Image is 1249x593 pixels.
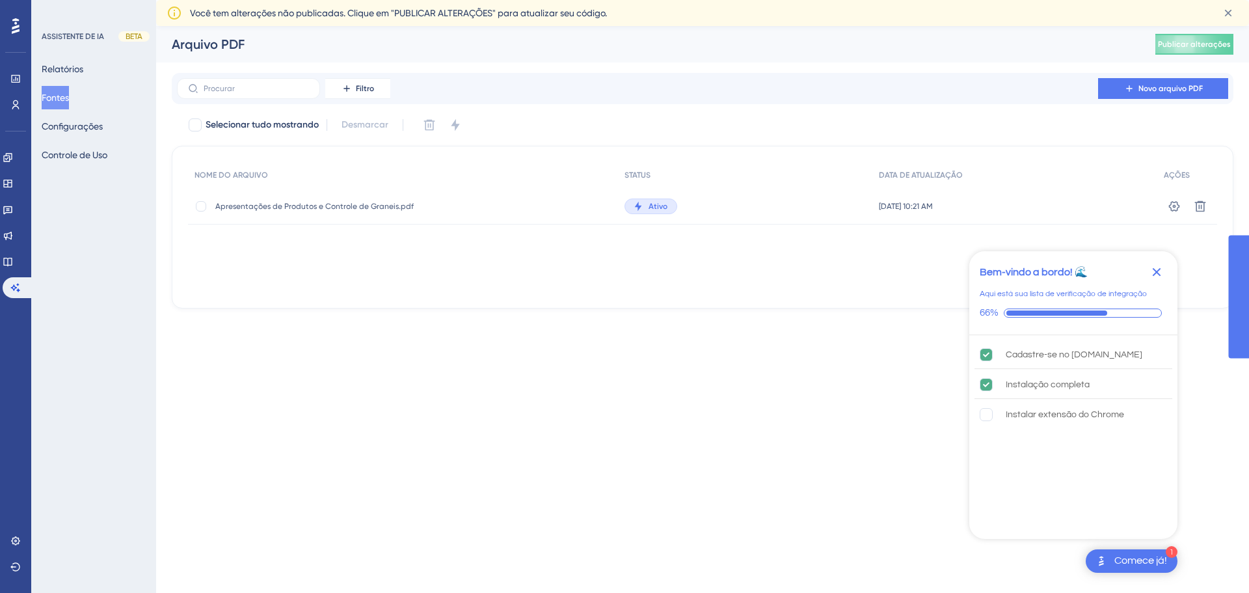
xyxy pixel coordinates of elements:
div: Itens da lista de verificação [969,335,1177,536]
font: AÇÕES [1164,171,1190,180]
font: STATUS [624,171,651,180]
font: Ativo [649,202,667,211]
font: Instalar extensão do Chrome [1006,410,1124,419]
font: Selecionar tudo mostrando [206,119,319,130]
button: Novo arquivo PDF [1098,78,1228,99]
font: Instalação completa [1006,380,1090,389]
button: Filtro [325,78,390,99]
button: Fontes [42,86,69,109]
font: Aqui está sua lista de verificação de integração [980,290,1147,298]
font: Novo arquivo PDF [1138,84,1203,93]
div: Fechar lista de verificação [1146,262,1167,283]
font: Publicar alterações [1158,40,1231,49]
font: DATA DE ATUALIZAÇÃO [879,171,963,180]
font: ASSISTENTE DE IA [42,32,104,41]
button: Relatórios [42,57,83,81]
font: Arquivo PDF [172,36,245,52]
font: [DATE] 10:21 AM [879,202,933,211]
font: Configurações [42,121,103,131]
button: Publicar alterações [1155,34,1233,55]
font: NOME DO ARQUIVO [195,171,268,180]
font: Apresentações de Produtos e Controle de Graneis.pdf [215,202,414,211]
font: Controle de Uso [42,150,107,160]
div: Recipiente de lista de verificação [969,251,1177,539]
div: A instalação está concluída. [974,370,1172,399]
font: Filtro [356,84,374,93]
font: Comece já! [1114,555,1167,566]
button: Desmarcar [335,113,395,137]
font: 66% [980,308,999,318]
button: Configurações [42,115,103,138]
font: Cadastre-se no [DOMAIN_NAME] [1006,350,1142,359]
font: Relatórios [42,64,83,74]
div: Abra a lista de verificação Comece!, módulos restantes: 1 [1086,549,1177,573]
img: imagem-do-lançador-texto-alternativo [1094,553,1109,569]
font: Desmarcar [342,119,388,130]
input: Procurar [204,84,309,93]
button: Controle de Uso [42,143,107,167]
font: BETA [126,32,142,41]
font: Você tem alterações não publicadas. Clique em "PUBLICAR ALTERAÇÕES" para atualizar seu código. [190,8,607,18]
font: 1 [1170,549,1174,556]
div: A inscrição no UserGuiding.com foi concluída. [974,340,1172,369]
font: Bem-vindo a bordo! 🌊 [980,267,1088,277]
div: A instalação da extensão do Chrome está incompleta. [974,400,1172,429]
font: Fontes [42,92,69,103]
iframe: Iniciador do Assistente de IA do UserGuiding [1194,542,1233,581]
div: Progresso da lista de verificação: 66% [980,307,1167,319]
